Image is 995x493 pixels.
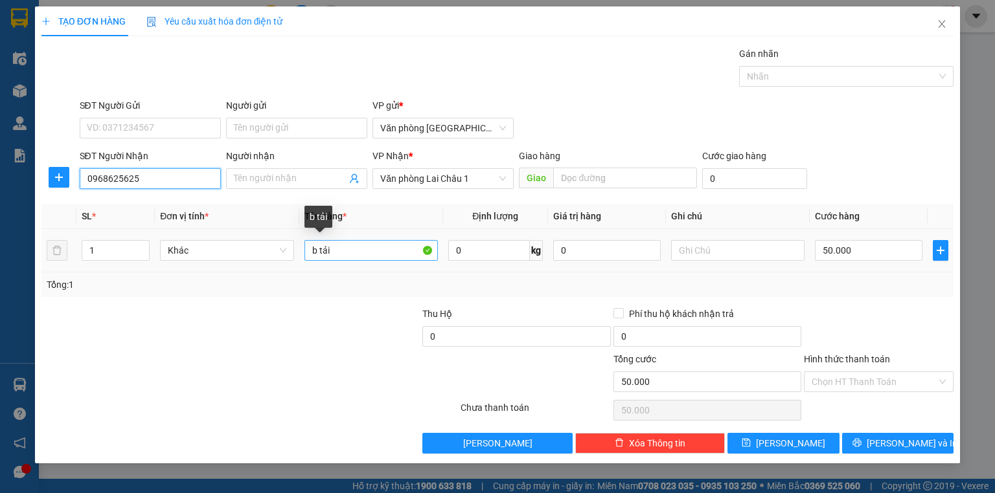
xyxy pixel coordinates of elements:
[380,118,506,138] span: Văn phòng Hà Nội
[671,240,805,261] input: Ghi Chú
[756,436,825,450] span: [PERSON_NAME]
[739,49,779,59] label: Gán nhãn
[349,173,360,184] span: user-add
[422,433,572,454] button: [PERSON_NAME]
[519,151,560,161] span: Giao hàng
[47,278,385,292] div: Tổng: 1
[727,433,840,454] button: save[PERSON_NAME]
[459,400,612,423] div: Chưa thanh toán
[702,168,807,189] input: Cước giao hàng
[842,433,954,454] button: printer[PERSON_NAME] và In
[304,240,438,261] input: VD: Bàn, Ghế
[613,354,656,364] span: Tổng cước
[463,436,532,450] span: [PERSON_NAME]
[742,438,751,448] span: save
[146,16,283,27] span: Yêu cầu xuất hóa đơn điện tử
[933,245,948,256] span: plus
[168,241,286,260] span: Khác
[41,17,51,26] span: plus
[852,438,862,448] span: printer
[575,433,725,454] button: deleteXóa Thông tin
[924,6,960,43] button: Close
[47,240,67,261] button: delete
[867,436,957,450] span: [PERSON_NAME] và In
[933,240,948,261] button: plus
[146,17,157,27] img: icon
[226,98,367,113] div: Người gửi
[380,169,506,188] span: Văn phòng Lai Châu 1
[304,206,332,228] div: b tải
[519,168,553,188] span: Giao
[553,168,697,188] input: Dọc đường
[472,211,518,221] span: Định lượng
[624,307,739,321] span: Phí thu hộ khách nhận trả
[815,211,860,221] span: Cước hàng
[80,149,221,163] div: SĐT Người Nhận
[304,211,347,221] span: Tên hàng
[615,438,624,448] span: delete
[553,240,661,261] input: 0
[80,98,221,113] div: SĐT Người Gửi
[226,149,367,163] div: Người nhận
[629,436,685,450] span: Xóa Thông tin
[372,151,409,161] span: VP Nhận
[82,211,92,221] span: SL
[553,211,601,221] span: Giá trị hàng
[666,204,810,229] th: Ghi chú
[530,240,543,261] span: kg
[937,19,947,29] span: close
[49,172,69,182] span: plus
[372,98,514,113] div: VP gửi
[160,211,209,221] span: Đơn vị tính
[804,354,890,364] label: Hình thức thanh toán
[702,151,766,161] label: Cước giao hàng
[41,16,126,27] span: TẠO ĐƠN HÀNG
[49,167,69,188] button: plus
[422,309,452,319] span: Thu Hộ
